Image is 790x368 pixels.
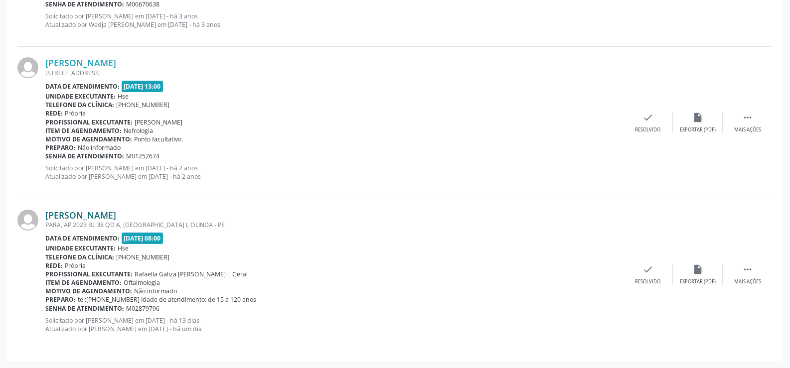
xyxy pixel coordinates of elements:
b: Motivo de agendamento: [45,287,132,295]
span: [DATE] 13:00 [122,81,163,92]
span: Hse [118,244,129,252]
span: Rafaella Galiza [PERSON_NAME] | Geral [135,270,248,278]
b: Motivo de agendamento: [45,135,132,143]
img: img [17,57,38,78]
div: Exportar (PDF) [680,278,716,285]
img: img [17,210,38,231]
a: [PERSON_NAME] [45,57,116,68]
b: Item de agendamento: [45,278,122,287]
span: Própria [65,261,86,270]
i: insert_drive_file [692,264,703,275]
i:  [742,112,753,123]
span: [PHONE_NUMBER] [116,101,169,109]
span: Nefrologia [124,126,153,135]
p: Solicitado por [PERSON_NAME] em [DATE] - há 3 anos Atualizado por Wedja [PERSON_NAME] em [DATE] -... [45,12,623,29]
span: Ponto facultativo. [134,135,183,143]
span: Não informado [134,287,177,295]
b: Data de atendimento: [45,234,120,243]
span: Própria [65,109,86,118]
b: Item de agendamento: [45,126,122,135]
b: Preparo: [45,143,76,152]
p: Solicitado por [PERSON_NAME] em [DATE] - há 13 dias Atualizado por [PERSON_NAME] em [DATE] - há u... [45,316,623,333]
b: Unidade executante: [45,244,116,252]
i:  [742,264,753,275]
b: Rede: [45,261,63,270]
b: Senha de atendimento: [45,304,124,313]
span: [DATE] 08:00 [122,233,163,244]
span: [PERSON_NAME] [135,118,182,126]
span: tel:[PHONE_NUMBER] Idade de atendimento: de 15 a 120 anos [78,295,256,304]
b: Senha de atendimento: [45,152,124,160]
b: Preparo: [45,295,76,304]
b: Profissional executante: [45,270,133,278]
div: Resolvido [635,126,660,133]
span: Não informado [78,143,121,152]
span: Oftalmologia [124,278,160,287]
span: M02879796 [126,304,159,313]
div: Mais ações [734,126,761,133]
b: Telefone da clínica: [45,253,114,261]
div: Mais ações [734,278,761,285]
i: check [642,112,653,123]
b: Rede: [45,109,63,118]
b: Unidade executante: [45,92,116,101]
i: check [642,264,653,275]
p: Solicitado por [PERSON_NAME] em [DATE] - há 2 anos Atualizado por [PERSON_NAME] em [DATE] - há 2 ... [45,164,623,181]
div: [STREET_ADDRESS] [45,69,623,77]
i: insert_drive_file [692,112,703,123]
span: [PHONE_NUMBER] [116,253,169,261]
a: [PERSON_NAME] [45,210,116,221]
span: Hse [118,92,129,101]
div: PARA, AP 2023 BL 38 QD A, [GEOGRAPHIC_DATA] I, OLINDA - PE [45,221,623,229]
b: Data de atendimento: [45,82,120,91]
b: Profissional executante: [45,118,133,126]
span: M01252674 [126,152,159,160]
div: Exportar (PDF) [680,126,716,133]
b: Telefone da clínica: [45,101,114,109]
div: Resolvido [635,278,660,285]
